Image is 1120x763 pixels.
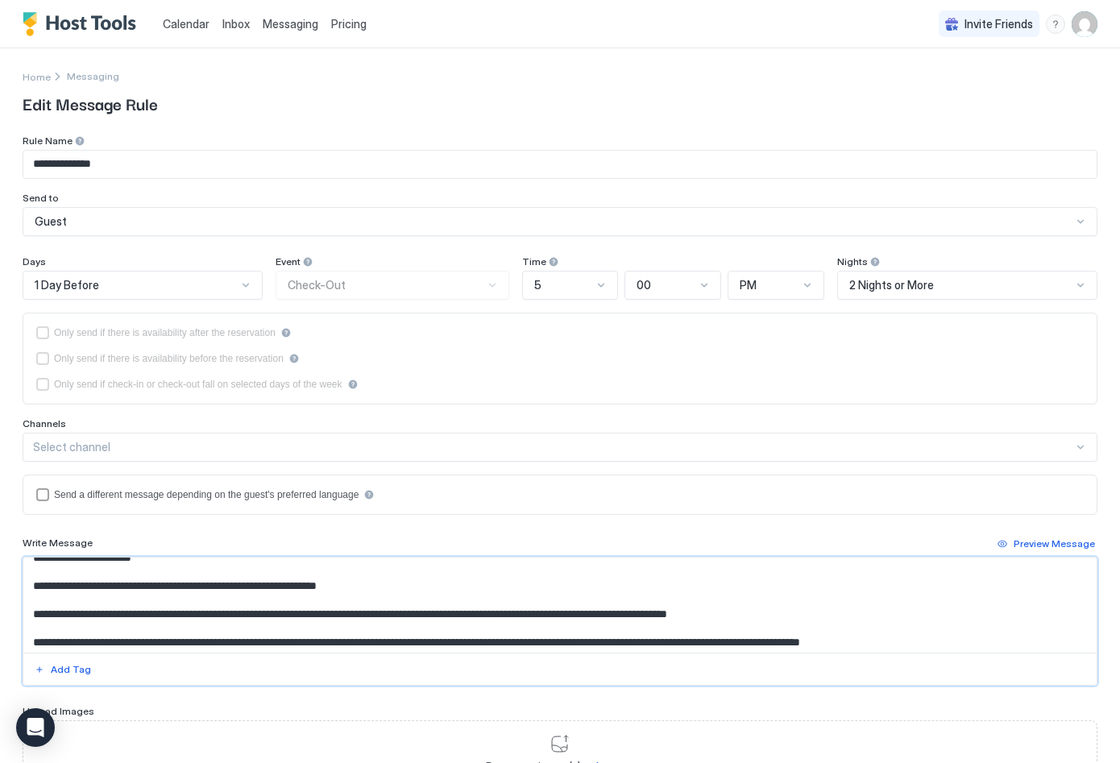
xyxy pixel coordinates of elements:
[740,278,757,292] span: PM
[637,278,651,292] span: 00
[23,417,66,429] span: Channels
[23,537,93,549] span: Write Message
[23,705,94,717] span: Upload Images
[222,17,250,31] span: Inbox
[36,378,1084,391] div: isLimited
[964,17,1033,31] span: Invite Friends
[33,440,1073,454] div: Select channel
[23,151,1097,178] input: Input Field
[849,278,934,292] span: 2 Nights or More
[163,17,209,31] span: Calendar
[36,326,1084,339] div: afterReservation
[23,91,1097,115] span: Edit Message Rule
[995,534,1097,554] button: Preview Message
[263,15,318,32] a: Messaging
[522,255,546,267] span: Time
[23,71,51,83] span: Home
[23,558,1085,653] textarea: Input Field
[23,12,143,36] a: Host Tools Logo
[23,255,46,267] span: Days
[1014,537,1095,551] div: Preview Message
[23,192,59,204] span: Send to
[263,17,318,31] span: Messaging
[534,278,541,292] span: 5
[222,15,250,32] a: Inbox
[23,68,51,85] div: Breadcrumb
[23,68,51,85] a: Home
[67,70,119,82] span: Messaging
[54,379,342,390] div: Only send if check-in or check-out fall on selected days of the week
[163,15,209,32] a: Calendar
[32,660,93,679] button: Add Tag
[331,17,367,31] span: Pricing
[54,353,284,364] div: Only send if there is availability before the reservation
[1072,11,1097,37] div: User profile
[276,255,301,267] span: Event
[51,662,91,677] div: Add Tag
[67,70,119,82] div: Breadcrumb
[35,278,99,292] span: 1 Day Before
[54,489,359,500] div: Send a different message depending on the guest's preferred language
[16,708,55,747] div: Open Intercom Messenger
[837,255,868,267] span: Nights
[23,135,73,147] span: Rule Name
[1046,15,1065,34] div: menu
[36,488,1084,501] div: languagesEnabled
[35,214,67,229] span: Guest
[54,327,276,338] div: Only send if there is availability after the reservation
[36,352,1084,365] div: beforeReservation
